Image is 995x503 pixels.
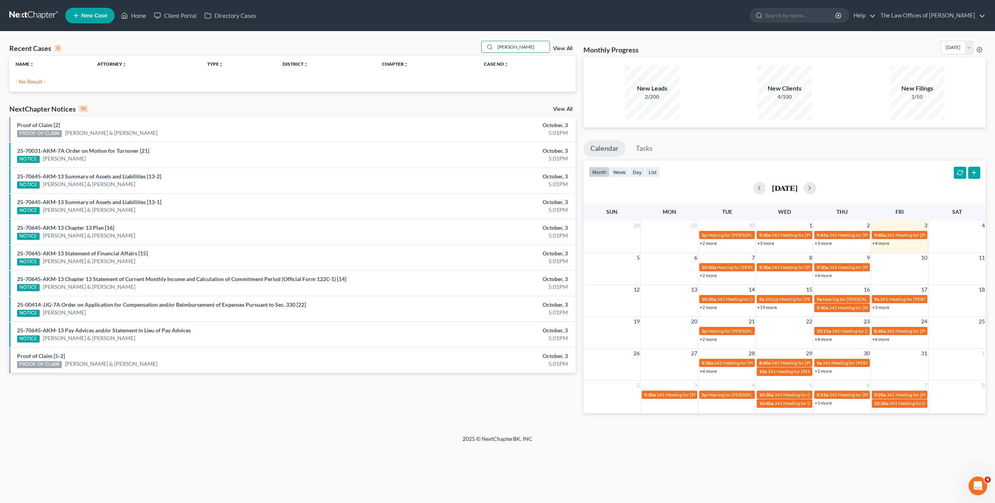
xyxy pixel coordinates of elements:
span: 341 Meeting for [PERSON_NAME] [656,392,726,398]
div: 10 [79,105,88,112]
a: +2 more [700,304,717,310]
span: 341 Meeting for [PERSON_NAME] [880,296,950,302]
a: [PERSON_NAME] & [PERSON_NAME] [43,334,135,342]
span: 8:40a [874,328,886,334]
span: 9:40a [874,232,886,238]
i: unfold_more [504,62,509,67]
iframe: Intercom live chat [969,477,987,495]
i: unfold_more [122,62,127,67]
span: 341 Meeting for [PERSON_NAME] [768,369,838,374]
div: October, 3 [389,275,568,283]
a: +2 more [700,240,717,246]
div: New Filings [890,84,944,93]
a: +2 more [700,336,717,342]
input: Search by name... [495,41,550,52]
span: 341 Meeting for [PERSON_NAME] & [PERSON_NAME] [774,392,885,398]
a: +4 more [815,336,832,342]
button: day [629,167,645,177]
span: 341 Meeting for [PERSON_NAME] [772,232,841,238]
a: [PERSON_NAME] [43,155,86,162]
span: 22 [805,317,813,326]
span: Fri [895,208,904,215]
div: 2025 © NextChapterBK, INC [276,435,719,449]
span: 17 [920,285,928,294]
span: 4 [751,381,756,390]
span: 9:20a [874,392,886,398]
span: 29 [690,221,698,230]
span: 341 Meeting for [PERSON_NAME] [822,360,892,366]
span: Hearing for [PERSON_NAME] [717,264,777,270]
a: 25-70645-AKM-13 Pay Advices and/or Statement in Lieu of Pay Advices [17,327,191,334]
div: 5:01PM [389,257,568,265]
div: 5:01PM [389,155,568,162]
a: [PERSON_NAME] & [PERSON_NAME] [43,232,135,239]
div: NOTICE [17,310,40,317]
div: 5:01PM [389,309,568,316]
div: October, 3 [389,173,568,180]
div: NOTICE [17,284,40,291]
div: 1/50 [890,93,944,101]
span: 1 [981,349,986,358]
span: 20 [690,317,698,326]
a: [PERSON_NAME] & [PERSON_NAME] [43,180,135,188]
span: 23 [863,317,871,326]
a: Tasks [629,140,660,157]
span: 30 [748,221,756,230]
a: [PERSON_NAME] & [PERSON_NAME] [43,283,135,291]
a: 25-70645-AKM-13 Chapter 13 Statement of Current Monthly Income and Calculation of Commitment Peri... [17,276,346,282]
div: NOTICE [17,207,40,214]
span: 9a [817,360,822,366]
span: 341 Meeting for [PERSON_NAME] & [PERSON_NAME] [774,400,885,406]
a: Calendar [583,140,625,157]
a: Proof of Claim [5-2] [17,353,65,359]
a: 25-70645-AKM-13 Summary of Assets and Liabilities [13-1] [17,199,161,205]
span: 5 [636,253,641,262]
span: 9 [866,253,871,262]
a: +3 more [815,400,832,406]
a: +3 more [815,240,832,246]
span: Hearing for [PERSON_NAME] & [PERSON_NAME] [708,232,810,238]
span: Tue [722,208,732,215]
i: unfold_more [304,62,308,67]
span: 21 [748,317,756,326]
span: 9a [817,296,822,302]
a: Typeunfold_more [207,61,223,67]
input: Search by name... [765,8,836,23]
span: 28 [633,221,641,230]
span: 10:40a [759,400,773,406]
div: 5:01PM [389,232,568,239]
span: 25 [978,317,986,326]
div: New Leads [625,84,679,93]
i: unfold_more [30,62,34,67]
button: list [645,167,660,177]
a: Proof of Claim [2] [17,122,60,128]
a: 25-00414-JJG-7A Order on Application for Compensation and/or Reimbursement of Expenses Pursuant t... [17,301,306,308]
a: +4 more [872,240,889,246]
a: Home [117,9,150,23]
span: 341 Meeting for [PERSON_NAME] [829,392,899,398]
span: 29 [805,349,813,358]
span: 12 [633,285,641,294]
div: October, 3 [389,224,568,232]
div: Recent Cases [9,44,61,53]
div: 5:01PM [389,180,568,188]
span: Hearing for [PERSON_NAME] [708,392,768,398]
a: +19 more [757,304,777,310]
span: Sun [606,208,618,215]
div: NOTICE [17,233,40,240]
div: NOTICE [17,335,40,342]
a: [PERSON_NAME] & [PERSON_NAME] [43,257,135,265]
div: October, 3 [389,121,568,129]
span: 1 [808,221,813,230]
span: 9:45a [817,232,828,238]
span: 341 Meeting for [PERSON_NAME] [889,400,959,406]
div: October, 3 [389,301,568,309]
a: Client Portal [150,9,201,23]
span: 4 [981,221,986,230]
a: +4 more [700,368,717,374]
p: - No Result - [16,78,569,86]
a: Case Nounfold_more [484,61,509,67]
div: October, 3 [389,147,568,155]
span: New Case [81,13,107,19]
span: 341 Meeting for [PERSON_NAME] [887,392,957,398]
